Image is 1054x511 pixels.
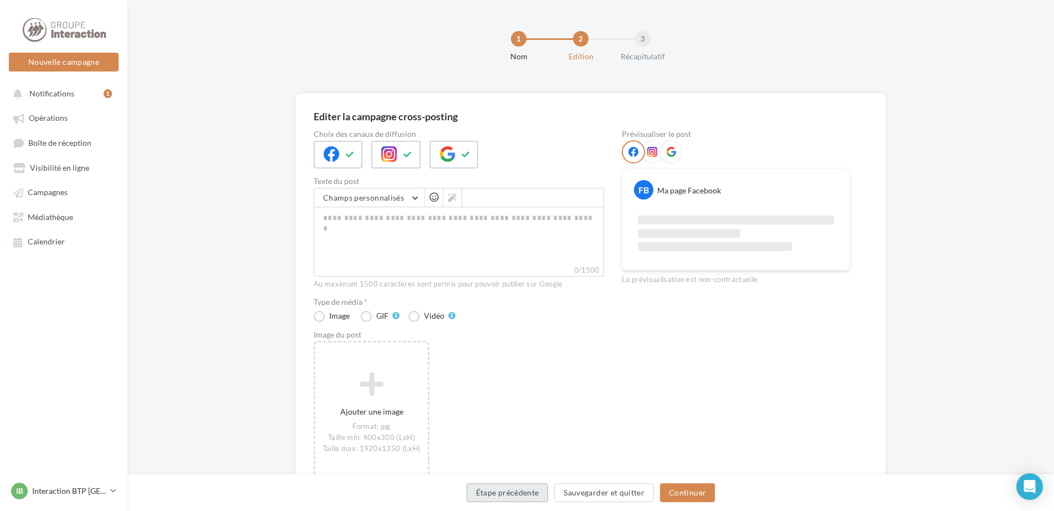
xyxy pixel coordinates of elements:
span: Médiathèque [28,212,73,222]
div: Editer la campagne cross-posting [314,111,458,121]
span: Visibilité en ligne [30,163,89,172]
span: Calendrier [28,237,65,247]
div: Récapitulatif [607,51,678,62]
label: 0/1500 [314,264,604,277]
button: Notifications 1 [7,83,116,103]
span: Notifications [29,89,74,98]
div: Image [329,312,350,320]
a: Opérations [7,108,121,127]
p: Interaction BTP [GEOGRAPHIC_DATA] [32,486,106,497]
div: Edition [545,51,616,62]
button: Continuer [660,483,715,502]
div: Au maximum 1500 caractères sont permis pour pouvoir publier sur Google [314,279,604,289]
a: Visibilité en ligne [7,157,121,177]
a: Médiathèque [7,207,121,227]
span: Champs personnalisés [323,193,404,202]
label: Type de média * [314,298,604,306]
span: IB [16,486,23,497]
span: Opérations [29,114,68,123]
a: Boîte de réception [7,132,121,153]
button: Étape précédente [467,483,549,502]
div: FB [634,180,653,200]
div: Ma page Facebook [657,185,721,196]
a: Calendrier [7,231,121,251]
div: 3 [635,31,651,47]
div: Vidéo [424,312,444,320]
div: Image du post [314,331,604,339]
div: 2 [573,31,589,47]
a: Campagnes [7,182,121,202]
div: Open Intercom Messenger [1016,473,1043,500]
div: Prévisualiser le post [622,130,850,138]
span: Campagnes [28,188,68,197]
div: 1 [511,31,526,47]
button: Nouvelle campagne [9,53,119,71]
div: La prévisualisation est non-contractuelle [622,270,850,285]
span: Boîte de réception [28,138,91,147]
label: Texte du post [314,177,604,185]
a: IB Interaction BTP [GEOGRAPHIC_DATA] [9,481,119,502]
label: Choix des canaux de diffusion [314,130,604,138]
div: GIF [376,312,388,320]
div: Nom [483,51,554,62]
button: Sauvegarder et quitter [554,483,654,502]
button: Champs personnalisés [314,188,424,207]
div: 1 [104,89,112,98]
